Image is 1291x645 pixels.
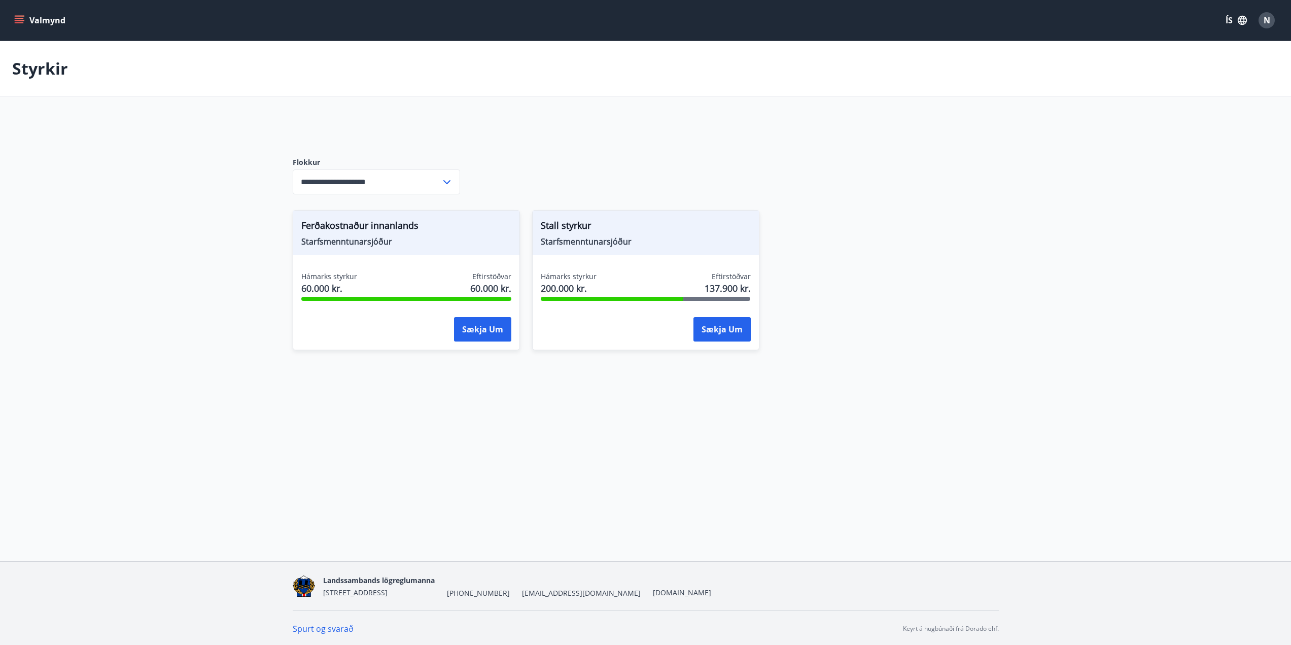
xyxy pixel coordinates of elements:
span: Starfsmenntunarsjóður [301,236,511,247]
span: Starfsmenntunarsjóður [541,236,751,247]
span: Ferðakostnaður innanlands [301,219,511,236]
span: Landssambands lögreglumanna [323,575,435,585]
span: Stall styrkur [541,219,751,236]
label: Flokkur [293,157,460,167]
span: Eftirstöðvar [712,271,751,282]
img: 1cqKbADZNYZ4wXUG0EC2JmCwhQh0Y6EN22Kw4FTY.png [293,575,316,597]
span: [STREET_ADDRESS] [323,588,388,597]
span: Eftirstöðvar [472,271,511,282]
button: ÍS [1220,11,1252,29]
button: menu [12,11,69,29]
span: Hámarks styrkur [301,271,357,282]
span: 137.900 kr. [705,282,751,295]
button: Sækja um [454,317,511,342]
span: N [1264,15,1270,26]
a: [DOMAIN_NAME] [653,588,711,597]
a: Spurt og svarað [293,623,354,634]
span: Hámarks styrkur [541,271,597,282]
button: N [1254,8,1279,32]
p: Keyrt á hugbúnaði frá Dorado ehf. [903,624,999,633]
span: 200.000 kr. [541,282,597,295]
span: [PHONE_NUMBER] [447,588,510,598]
span: [EMAIL_ADDRESS][DOMAIN_NAME] [522,588,641,598]
span: 60.000 kr. [301,282,357,295]
p: Styrkir [12,57,68,80]
button: Sækja um [693,317,751,342]
span: 60.000 kr. [470,282,511,295]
